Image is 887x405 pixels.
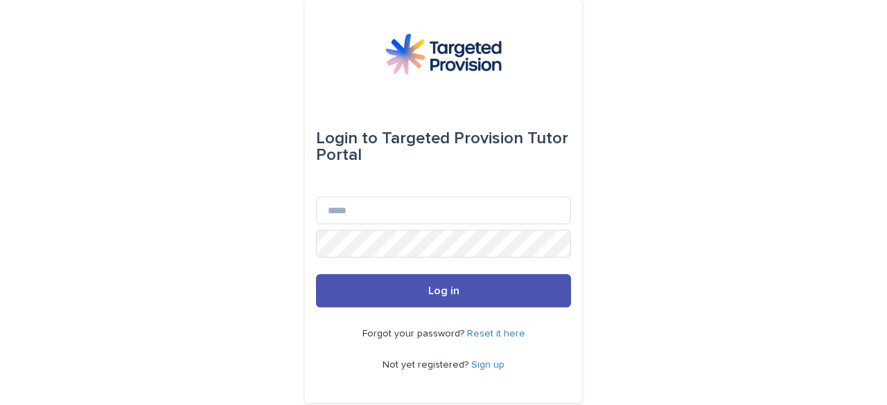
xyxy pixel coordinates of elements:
img: M5nRWzHhSzIhMunXDL62 [385,33,502,75]
button: Log in [316,274,571,307]
a: Reset it here [467,329,525,339]
span: Login to [316,130,378,147]
span: Log in [428,285,459,296]
span: Forgot your password? [362,329,467,339]
div: Targeted Provision Tutor Portal [316,119,571,174]
span: Not yet registered? [383,360,471,370]
a: Sign up [471,360,504,370]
